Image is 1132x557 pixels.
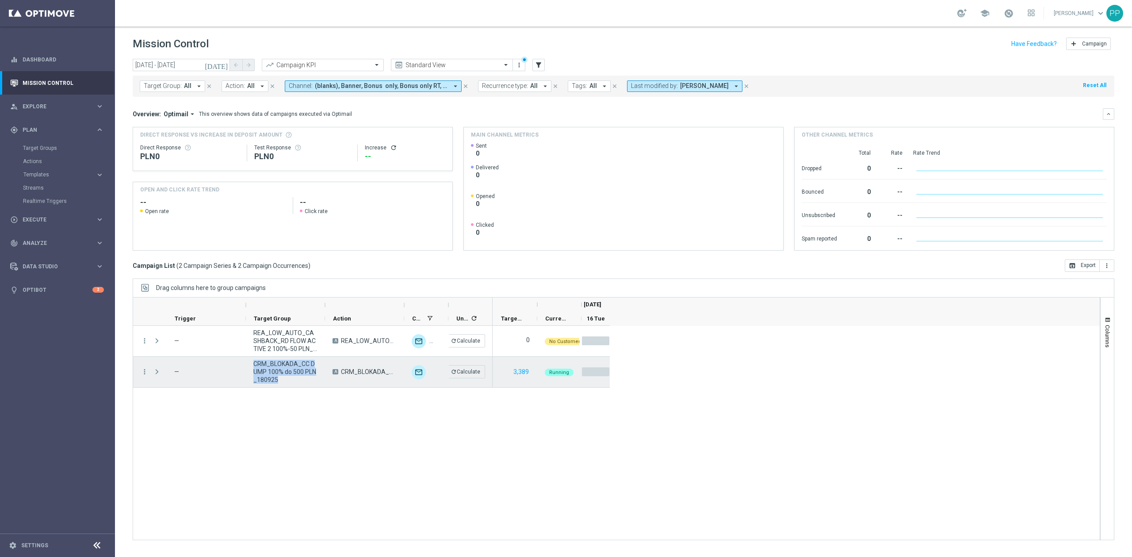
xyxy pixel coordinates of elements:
[23,155,114,168] div: Actions
[285,80,462,92] button: Channel: (blanks), Banner, Bonus only, Bonus only RT, CMS, Call center, Criteo, Direct Mail, Noti...
[446,365,485,378] button: refreshCalculate
[881,149,903,156] div: Rate
[10,48,104,71] div: Dashboard
[341,368,397,376] span: CRM_BLOKADA_CC DUMP 100% do 500 PLN_180925
[10,126,18,134] i: gps_fixed
[451,82,459,90] i: arrow_drop_down
[611,81,619,91] button: close
[174,368,179,375] span: —
[203,59,230,72] button: [DATE]
[245,62,252,68] i: arrow_forward
[179,262,308,270] span: 2 Campaign Series & 2 Campaign Occurrences
[230,59,242,71] button: arrow_back
[10,126,104,134] div: gps_fixed Plan keyboard_arrow_right
[848,231,871,245] div: 0
[10,286,18,294] i: lightbulb
[365,151,445,162] div: --
[551,81,559,91] button: close
[848,207,871,221] div: 0
[482,82,528,90] span: Recurrence type:
[501,315,522,322] span: Targeted Customers
[141,368,149,376] button: more_vert
[572,82,587,90] span: Tags:
[848,160,871,175] div: 0
[1096,8,1105,18] span: keyboard_arrow_down
[145,208,169,215] span: Open rate
[394,61,403,69] i: preview
[140,131,283,139] span: Direct Response VS Increase In Deposit Amount
[1106,5,1123,22] div: PP
[23,195,114,208] div: Realtime Triggers
[222,80,268,92] button: Action: All arrow_drop_down
[133,110,161,118] h3: Overview:
[10,216,104,223] button: play_circle_outline Execute keyboard_arrow_right
[254,151,350,162] div: PLN0
[802,207,837,221] div: Unsubscribed
[476,164,499,171] span: Delivered
[516,61,523,69] i: more_vert
[469,313,478,323] span: Calculate column
[242,59,255,71] button: arrow_forward
[305,208,328,215] span: Click rate
[462,81,470,91] button: close
[549,370,569,375] span: Running
[743,83,750,89] i: close
[23,264,96,269] span: Data Studio
[308,262,310,270] span: )
[1065,259,1100,272] button: open_in_browser Export
[199,110,352,118] div: This overview shows data of campaigns executed via Optimail
[587,315,605,322] span: 16 Tue
[289,82,313,90] span: Channel:
[10,80,104,87] div: Mission Control
[23,48,104,71] a: Dashboard
[23,278,92,301] a: Optibot
[268,81,276,91] button: close
[732,82,740,90] i: arrow_drop_down
[478,80,551,92] button: Recurrence type: All arrow_drop_down
[1103,108,1114,120] button: keyboard_arrow_down
[23,172,87,177] span: Templates
[10,103,104,110] button: person_search Explore keyboard_arrow_right
[300,197,445,208] h2: --
[164,110,188,118] span: Optimail
[429,334,444,348] img: Private message
[881,231,903,245] div: --
[10,56,18,64] i: equalizer
[23,158,92,165] a: Actions
[568,80,611,92] button: Tags: All arrow_drop_down
[1100,259,1114,272] button: more_vert
[1066,38,1111,50] button: add Campaign
[23,127,96,133] span: Plan
[1065,262,1114,269] multiple-options-button: Export to CSV
[96,215,104,224] i: keyboard_arrow_right
[412,365,426,379] div: Target group only
[140,151,240,162] div: PLN0
[174,337,179,344] span: —
[10,239,96,247] div: Analyze
[612,83,618,89] i: close
[10,263,96,271] div: Data Studio
[848,149,871,156] div: Total
[23,172,96,177] div: Templates
[10,71,104,95] div: Mission Control
[253,360,317,384] span: CRM_BLOKADA_CC DUMP 100% do 500 PLN_180925
[476,221,494,229] span: Clicked
[600,82,608,90] i: arrow_drop_down
[333,369,338,374] span: A
[456,315,469,322] span: Unique Targeted Customers
[23,171,104,178] button: Templates keyboard_arrow_right
[365,144,445,151] div: Increase
[530,82,538,90] span: All
[802,131,873,139] h4: Other channel metrics
[233,62,239,68] i: arrow_back
[96,126,104,134] i: keyboard_arrow_right
[10,286,104,294] div: lightbulb Optibot 2
[141,337,149,345] button: more_vert
[549,339,583,344] span: No Customers
[545,337,587,345] colored-tag: No Customers
[156,284,266,291] span: Drag columns here to group campaigns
